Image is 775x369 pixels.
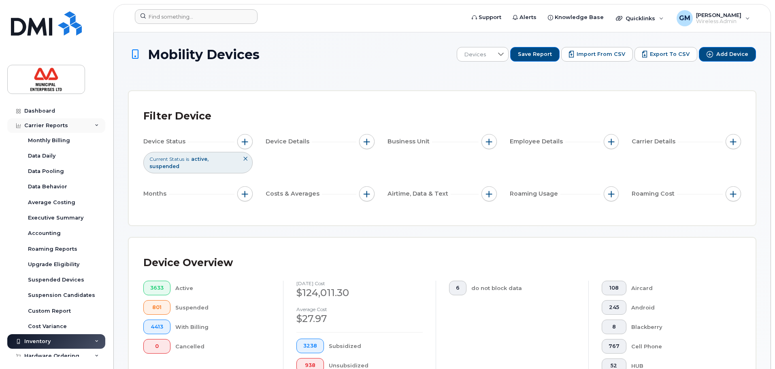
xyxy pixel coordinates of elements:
span: 245 [609,304,620,311]
span: 0 [150,343,164,350]
div: Active [175,281,270,295]
span: Business Unit [387,137,432,146]
span: Devices [457,47,493,62]
span: Mobility Devices [148,47,260,62]
button: 245 [602,300,626,315]
span: is [186,156,189,162]
button: 8 [602,320,626,334]
div: Aircard [631,281,728,295]
button: 4413 [143,320,170,334]
span: 3238 [303,343,317,349]
span: active [191,156,209,162]
div: Filter Device [143,106,211,127]
div: Cell Phone [631,339,728,354]
span: 801 [150,304,164,311]
span: Save Report [518,51,552,58]
span: Employee Details [510,137,565,146]
button: 3633 [143,281,170,295]
div: Blackberry [631,320,728,334]
span: Import from CSV [577,51,625,58]
div: Android [631,300,728,315]
button: 3238 [296,339,324,353]
span: 938 [303,362,317,369]
h4: [DATE] cost [296,281,423,286]
div: $124,011.30 [296,286,423,300]
button: Add Device [699,47,756,62]
div: Cancelled [175,339,270,354]
span: Carrier Details [632,137,678,146]
button: Import from CSV [561,47,633,62]
button: 767 [602,339,626,354]
span: Device Details [266,137,312,146]
h4: Average cost [296,307,423,312]
span: Months [143,190,169,198]
div: With Billing [175,320,270,334]
span: Airtime, Data & Text [387,190,451,198]
span: 767 [609,343,620,350]
span: 6 [456,285,460,291]
span: Device Status [143,137,188,146]
span: Costs & Averages [266,190,322,198]
span: Export to CSV [650,51,690,58]
div: $27.97 [296,312,423,326]
span: 108 [609,285,620,291]
span: 8 [609,324,620,330]
span: 52 [609,363,620,369]
span: Current Status [149,156,184,162]
button: Export to CSV [634,47,697,62]
span: suspended [149,163,179,169]
div: Suspended [175,300,270,315]
div: Subsidized [329,339,423,353]
span: Add Device [716,51,748,58]
button: 6 [449,281,466,295]
button: Save Report [510,47,560,62]
div: do not block data [471,281,576,295]
button: 0 [143,339,170,354]
span: 4413 [150,324,164,330]
button: 801 [143,300,170,315]
span: 3633 [150,285,164,291]
span: Roaming Usage [510,190,560,198]
span: Roaming Cost [632,190,677,198]
div: Device Overview [143,252,233,273]
button: 108 [602,281,626,295]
